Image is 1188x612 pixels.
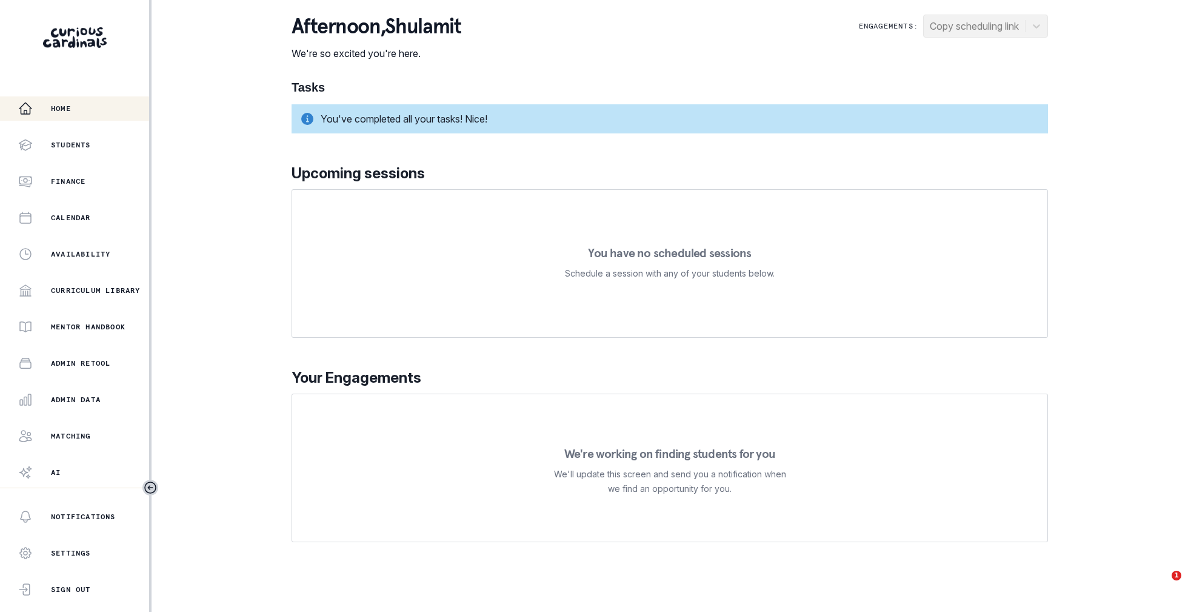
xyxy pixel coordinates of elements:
button: Toggle sidebar [142,480,158,496]
h1: Tasks [292,80,1048,95]
img: Curious Cardinals Logo [43,27,107,48]
div: You've completed all your tasks! Nice! [292,104,1048,133]
p: Curriculum Library [51,286,141,295]
p: Admin Data [51,395,101,405]
p: Students [51,140,91,150]
p: Schedule a session with any of your students below. [565,266,775,281]
p: Availability [51,249,110,259]
p: Notifications [51,512,116,522]
p: Admin Retool [51,358,110,368]
p: Finance [51,177,85,186]
p: afternoon , Shulamit [292,15,461,39]
p: Mentor Handbook [51,322,125,332]
p: Your Engagements [292,367,1048,389]
p: We'll update this screen and send you a notification when we find an opportunity for you. [553,467,786,496]
p: Settings [51,548,91,558]
p: You have no scheduled sessions [588,247,751,259]
iframe: Intercom live chat [1147,571,1176,600]
p: Calendar [51,213,91,223]
span: 1 [1172,571,1181,580]
p: Sign Out [51,585,91,594]
p: Home [51,104,71,113]
p: Upcoming sessions [292,163,1048,184]
p: We're so excited you're here. [292,46,461,61]
p: Engagements: [859,21,918,31]
p: AI [51,468,61,477]
p: Matching [51,431,91,441]
p: We're working on finding students for you [564,448,775,460]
